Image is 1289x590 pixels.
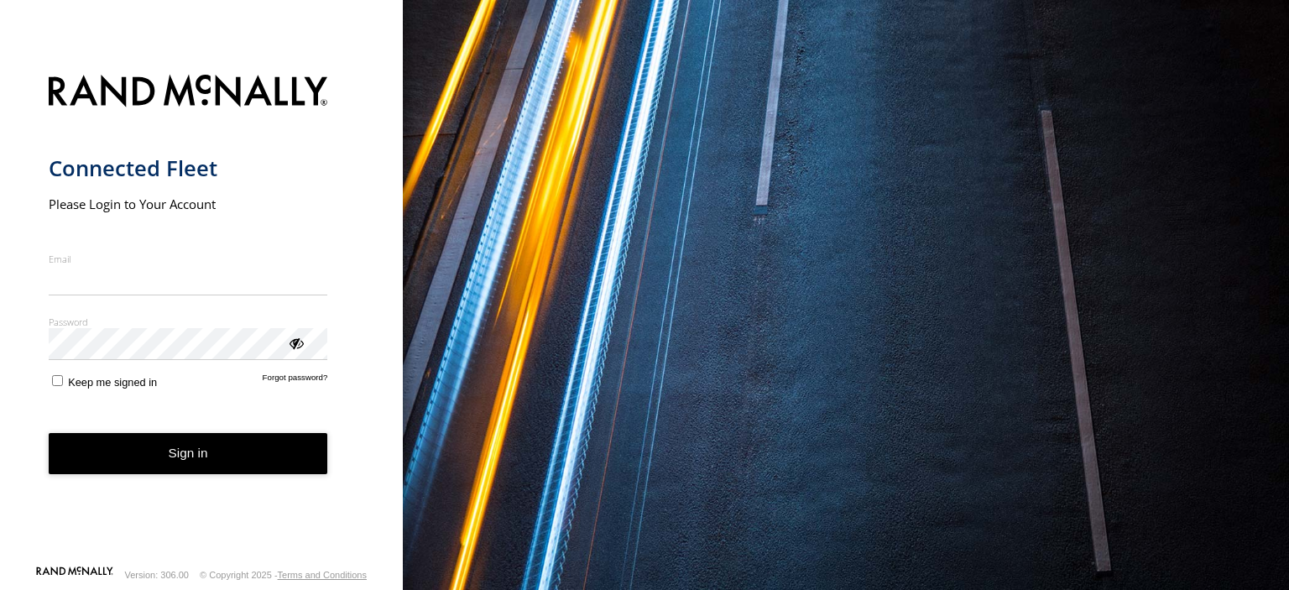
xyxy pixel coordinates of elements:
input: Keep me signed in [52,375,63,386]
label: Password [49,316,328,328]
div: Version: 306.00 [125,570,189,580]
a: Forgot password? [263,373,328,389]
div: © Copyright 2025 - [200,570,367,580]
a: Terms and Conditions [278,570,367,580]
button: Sign in [49,433,328,474]
a: Visit our Website [36,567,113,583]
h2: Please Login to Your Account [49,196,328,212]
div: ViewPassword [287,334,304,351]
span: Keep me signed in [68,376,157,389]
form: main [49,65,355,565]
img: Rand McNally [49,71,328,114]
label: Email [49,253,328,265]
h1: Connected Fleet [49,154,328,182]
